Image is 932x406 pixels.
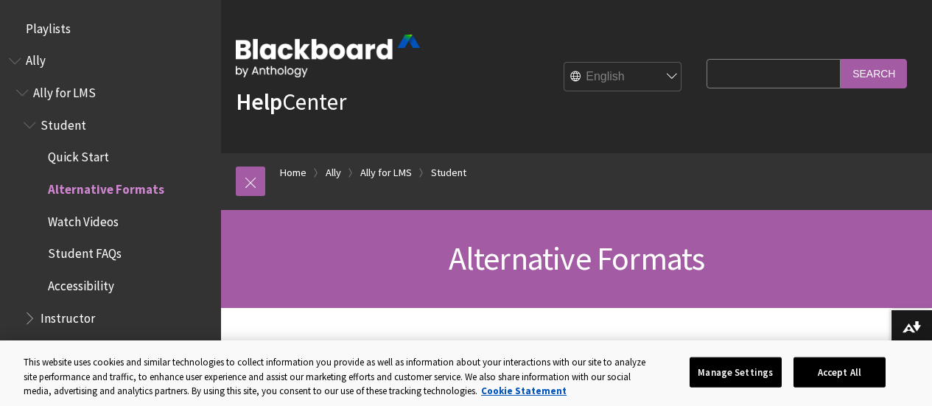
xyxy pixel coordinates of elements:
span: Student [41,113,86,133]
img: Blackboard by Anthology [236,35,420,77]
input: Search [841,59,907,88]
a: Ally for LMS [360,164,412,182]
button: Manage Settings [690,357,782,388]
a: Student [431,164,466,182]
a: More information about your privacy, opens in a new tab [481,385,567,397]
span: Playlists [26,16,71,36]
span: Accessibility [48,273,114,293]
span: Alternative Formats [48,177,164,197]
a: Home [280,164,306,182]
span: Watch Videos [48,209,119,229]
button: Accept All [793,357,886,388]
a: Ally [326,164,341,182]
span: Alternative Formats [449,238,705,279]
div: This website uses cookies and similar technologies to collect information you provide as well as ... [24,355,653,399]
nav: Book outline for Anthology Ally Help [9,49,212,395]
span: Ally for LMS [33,80,96,100]
span: Quick Start [48,145,109,165]
span: Student FAQs [48,242,122,262]
strong: Help [236,87,282,116]
span: Ally [26,49,46,69]
a: HelpCenter [236,87,346,116]
nav: Book outline for Playlists [9,16,212,41]
select: Site Language Selector [564,63,682,92]
span: Administrator [41,338,114,358]
span: Instructor [41,306,95,326]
